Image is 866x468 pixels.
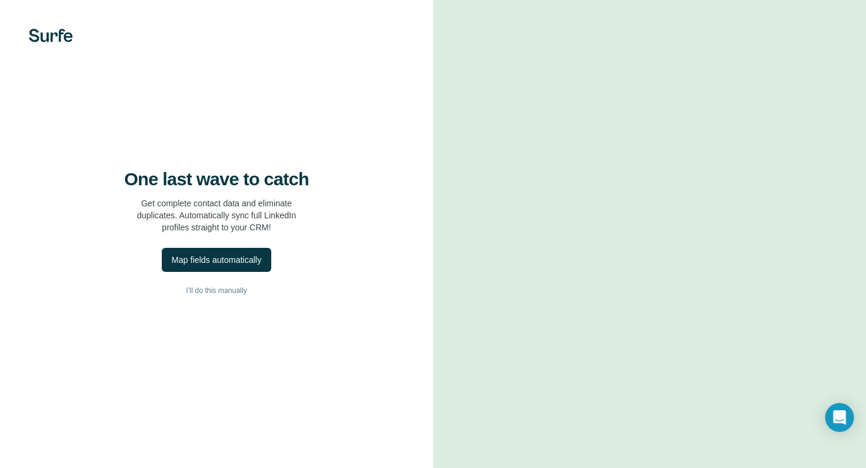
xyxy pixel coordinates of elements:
[124,168,309,190] h4: One last wave to catch
[137,197,296,233] p: Get complete contact data and eliminate duplicates. Automatically sync full LinkedIn profiles str...
[162,248,271,272] button: Map fields automatically
[186,285,247,296] span: I’ll do this manually
[24,282,409,300] button: I’ll do this manually
[29,29,73,42] img: Surfe's logo
[825,403,854,432] div: Open Intercom Messenger
[171,254,261,266] div: Map fields automatically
